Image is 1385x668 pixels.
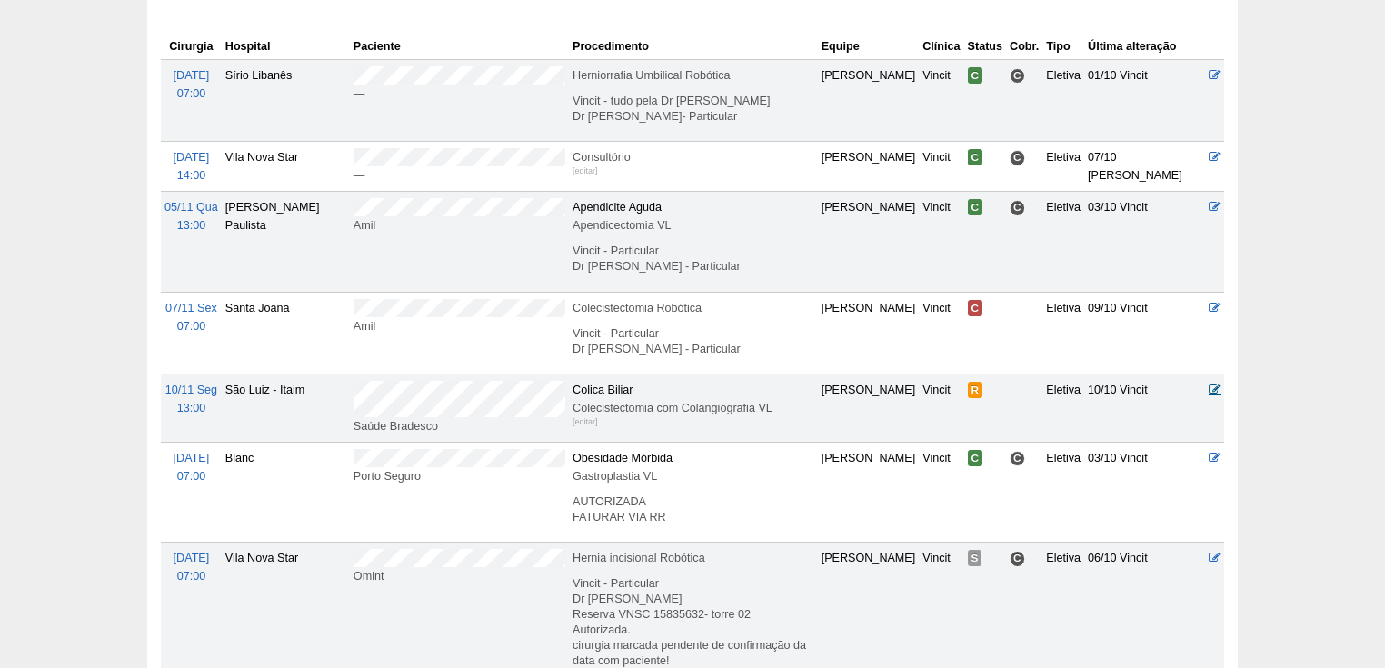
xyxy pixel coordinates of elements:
[164,201,218,214] span: 05/11 Qua
[174,151,210,182] a: [DATE] 14:00
[165,302,217,314] span: 07/11 Sex
[177,87,206,100] span: 07:00
[1006,34,1042,60] th: Cobr.
[1042,192,1084,292] td: Eletiva
[165,384,217,414] a: 10/11 Seg 13:00
[573,94,814,125] p: Vincit - tudo pela Dr [PERSON_NAME] Dr [PERSON_NAME]- Particular
[174,452,210,483] a: [DATE] 07:00
[968,550,982,566] span: Suspensa
[354,567,565,585] div: Omint
[164,201,218,232] a: 05/11 Qua 13:00
[174,552,210,564] span: [DATE]
[1010,150,1025,165] span: Consultório
[1010,200,1025,215] span: Consultório
[174,151,210,164] span: [DATE]
[818,34,920,60] th: Equipe
[968,67,983,84] span: Confirmada
[1084,59,1205,141] td: 01/10 Vincit
[1209,151,1221,164] a: Editar
[222,142,350,192] td: Vila Nova Star
[1010,551,1025,566] span: Consultório
[177,169,206,182] span: 14:00
[177,219,206,232] span: 13:00
[573,299,814,317] div: Colecistectomia Robótica
[968,300,983,316] span: Cancelada
[1209,201,1221,214] a: Editar
[573,162,598,180] div: [editar]
[1084,442,1205,542] td: 03/10 Vincit
[222,292,350,374] td: Santa Joana
[350,34,569,60] th: Paciente
[968,149,983,165] span: Confirmada
[573,399,814,417] div: Colecistectomia com Colangiografia VL
[1209,69,1221,82] a: Editar
[1209,552,1221,564] a: Editar
[818,292,920,374] td: [PERSON_NAME]
[573,549,814,567] div: Hernia incisional Robótica
[177,402,206,414] span: 13:00
[177,470,206,483] span: 07:00
[165,302,217,333] a: 07/11 Sex 07:00
[573,326,814,357] p: Vincit - Particular Dr [PERSON_NAME] - Particular
[222,192,350,292] td: [PERSON_NAME] Paulista
[573,494,814,525] p: AUTORIZADA FATURAR VIA RR
[174,69,210,82] span: [DATE]
[177,570,206,583] span: 07:00
[569,34,818,60] th: Procedimento
[919,192,963,292] td: Vincit
[569,374,818,442] td: Colica Biliar
[177,320,206,333] span: 07:00
[573,148,814,166] div: Consultório
[569,192,818,292] td: Apendicite Aguda
[573,467,814,485] div: Gastroplastia VL
[919,142,963,192] td: Vincit
[968,450,983,466] span: Confirmada
[1209,302,1221,314] a: Editar
[354,317,565,335] div: Amil
[1042,442,1084,542] td: Eletiva
[174,69,210,100] a: [DATE] 07:00
[1010,68,1025,84] span: Consultório
[174,452,210,464] span: [DATE]
[222,442,350,542] td: Blanc
[174,552,210,583] a: [DATE] 07:00
[818,142,920,192] td: [PERSON_NAME]
[818,59,920,141] td: [PERSON_NAME]
[818,442,920,542] td: [PERSON_NAME]
[354,216,565,234] div: Amil
[222,374,350,442] td: São Luiz - Itaim
[569,442,818,542] td: Obesidade Mórbida
[919,374,963,442] td: Vincit
[1042,34,1084,60] th: Tipo
[968,382,983,398] span: Reservada
[161,34,222,60] th: Cirurgia
[354,417,565,435] div: Saúde Bradesco
[573,244,814,274] p: Vincit - Particular Dr [PERSON_NAME] - Particular
[573,216,814,234] div: Apendicectomia VL
[919,34,963,60] th: Clínica
[1084,192,1205,292] td: 03/10 Vincit
[1209,384,1221,396] a: Editar
[354,85,565,103] div: —
[573,66,814,85] div: Herniorrafia Umbilical Robótica
[964,34,1007,60] th: Status
[968,199,983,215] span: Confirmada
[1084,34,1205,60] th: Última alteração
[1084,292,1205,374] td: 09/10 Vincit
[818,374,920,442] td: [PERSON_NAME]
[222,59,350,141] td: Sírio Libanês
[1042,59,1084,141] td: Eletiva
[222,34,350,60] th: Hospital
[818,192,920,292] td: [PERSON_NAME]
[1209,452,1221,464] a: Editar
[1084,142,1205,192] td: 07/10 [PERSON_NAME]
[1042,374,1084,442] td: Eletiva
[1042,142,1084,192] td: Eletiva
[919,59,963,141] td: Vincit
[919,442,963,542] td: Vincit
[1084,374,1205,442] td: 10/10 Vincit
[1042,292,1084,374] td: Eletiva
[573,413,598,431] div: [editar]
[354,166,565,184] div: —
[165,384,217,396] span: 10/11 Seg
